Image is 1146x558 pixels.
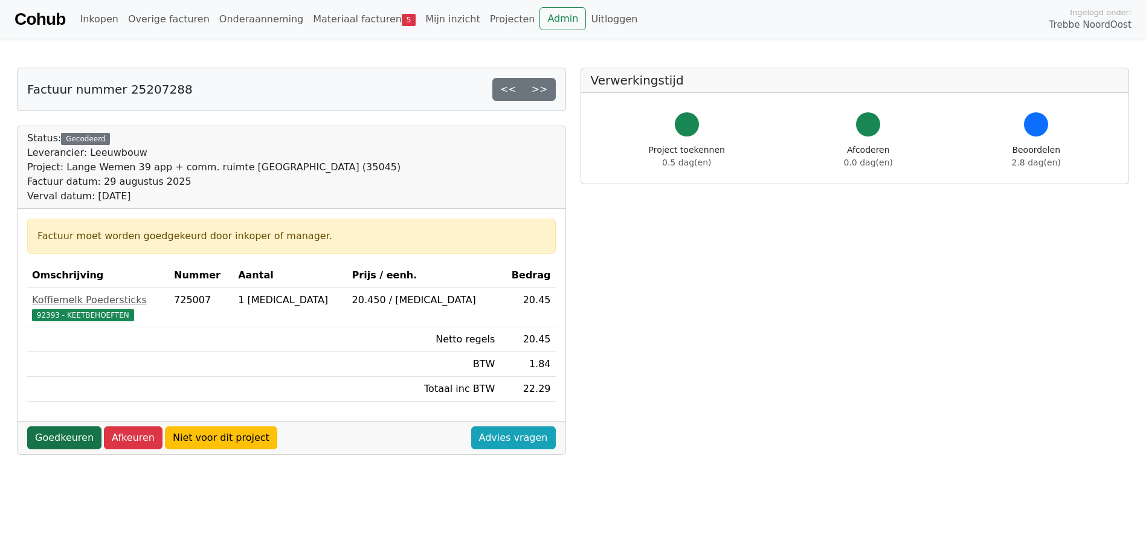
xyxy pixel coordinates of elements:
th: Nummer [169,263,233,288]
span: Ingelogd onder: [1070,7,1132,18]
td: BTW [347,352,500,377]
div: Project toekennen [649,144,725,169]
div: Leverancier: Leeuwbouw [27,146,401,160]
a: Projecten [485,7,540,31]
div: Factuur datum: 29 augustus 2025 [27,175,401,189]
a: Onderaanneming [214,7,308,31]
a: Koffiemelk Poedersticks92393 - KEETBEHOEFTEN [32,293,164,322]
div: Gecodeerd [61,133,110,145]
a: Materiaal facturen5 [308,7,420,31]
div: Koffiemelk Poedersticks [32,293,164,307]
th: Omschrijving [27,263,169,288]
th: Bedrag [500,263,555,288]
h5: Verwerkingstijd [591,73,1119,88]
a: Inkopen [75,7,123,31]
a: Uitloggen [586,7,642,31]
a: Admin [539,7,586,30]
div: 20.450 / [MEDICAL_DATA] [352,293,495,307]
span: 5 [402,14,416,26]
div: Project: Lange Wemen 39 app + comm. ruimte [GEOGRAPHIC_DATA] (35045) [27,160,401,175]
a: Cohub [14,5,65,34]
td: 22.29 [500,377,555,402]
th: Prijs / eenh. [347,263,500,288]
span: Trebbe NoordOost [1049,18,1132,32]
h5: Factuur nummer 25207288 [27,82,193,97]
a: Afkeuren [104,426,163,449]
td: 725007 [169,288,233,327]
span: 2.8 dag(en) [1012,158,1061,167]
td: 20.45 [500,288,555,327]
span: 0.5 dag(en) [662,158,711,167]
td: 20.45 [500,327,555,352]
td: Totaal inc BTW [347,377,500,402]
a: Advies vragen [471,426,556,449]
a: Overige facturen [123,7,214,31]
div: Factuur moet worden goedgekeurd door inkoper of manager. [37,229,546,243]
td: 1.84 [500,352,555,377]
a: << [492,78,524,101]
span: 92393 - KEETBEHOEFTEN [32,309,134,321]
a: >> [524,78,556,101]
a: Niet voor dit project [165,426,277,449]
a: Goedkeuren [27,426,101,449]
a: Mijn inzicht [420,7,485,31]
div: Verval datum: [DATE] [27,189,401,204]
span: 0.0 dag(en) [844,158,893,167]
div: Afcoderen [844,144,893,169]
td: Netto regels [347,327,500,352]
div: Beoordelen [1012,144,1061,169]
div: 1 [MEDICAL_DATA] [238,293,342,307]
th: Aantal [233,263,347,288]
div: Status: [27,131,401,204]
